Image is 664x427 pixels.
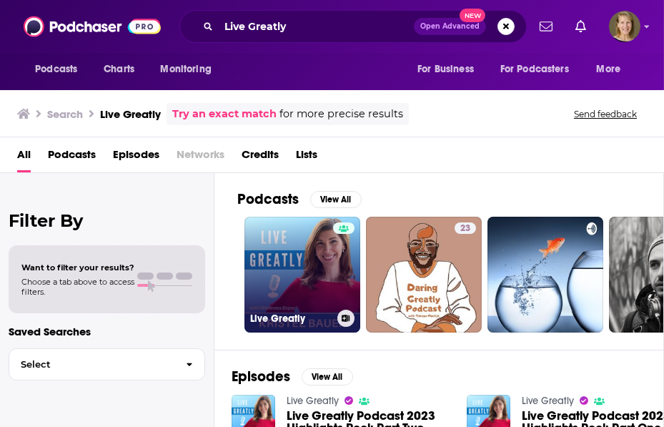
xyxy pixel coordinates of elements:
div: Search podcasts, credits, & more... [179,10,527,43]
h2: Filter By [9,210,205,231]
a: Podcasts [48,143,96,172]
a: Episodes [113,143,159,172]
span: New [460,9,485,22]
button: Send feedback [570,108,641,120]
a: Try an exact match [172,106,277,122]
span: Open Advanced [420,23,480,30]
button: open menu [491,56,590,83]
button: open menu [25,56,96,83]
span: Monitoring [160,59,211,79]
span: 23 [460,222,470,236]
button: View All [310,191,362,208]
a: PodcastsView All [237,190,362,208]
span: Charts [104,59,134,79]
span: Networks [177,143,224,172]
a: Charts [94,56,143,83]
a: Show notifications dropdown [570,14,592,39]
a: EpisodesView All [232,368,353,386]
button: open menu [150,56,229,83]
a: Live Greatly [244,217,360,333]
span: Podcasts [35,59,77,79]
p: Saved Searches [9,325,205,338]
span: More [597,59,621,79]
span: Want to filter your results? [21,262,134,273]
h3: Live Greatly [250,313,332,325]
button: open menu [407,56,492,83]
button: Show profile menu [609,11,640,42]
input: Search podcasts, credits, & more... [219,15,414,38]
a: Show notifications dropdown [534,14,558,39]
h2: Episodes [232,368,290,386]
span: for more precise results [279,106,403,122]
img: Podchaser - Follow, Share and Rate Podcasts [24,13,161,40]
button: open menu [587,56,639,83]
span: Select [9,360,174,369]
a: 23 [455,222,476,234]
button: Select [9,348,205,381]
span: For Podcasters [500,59,569,79]
a: Credits [242,143,279,172]
a: Lists [296,143,317,172]
h3: Live Greatly [100,107,161,121]
a: All [17,143,31,172]
h3: Search [47,107,83,121]
img: User Profile [609,11,640,42]
span: Logged in as tvdockum [609,11,640,42]
button: Open AdvancedNew [414,18,486,35]
span: For Business [417,59,474,79]
h2: Podcasts [237,190,299,208]
a: Live Greatly [522,395,574,407]
button: View All [302,368,353,386]
a: 23 [366,217,482,333]
span: Choose a tab above to access filters. [21,277,134,297]
a: Live Greatly [287,395,339,407]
